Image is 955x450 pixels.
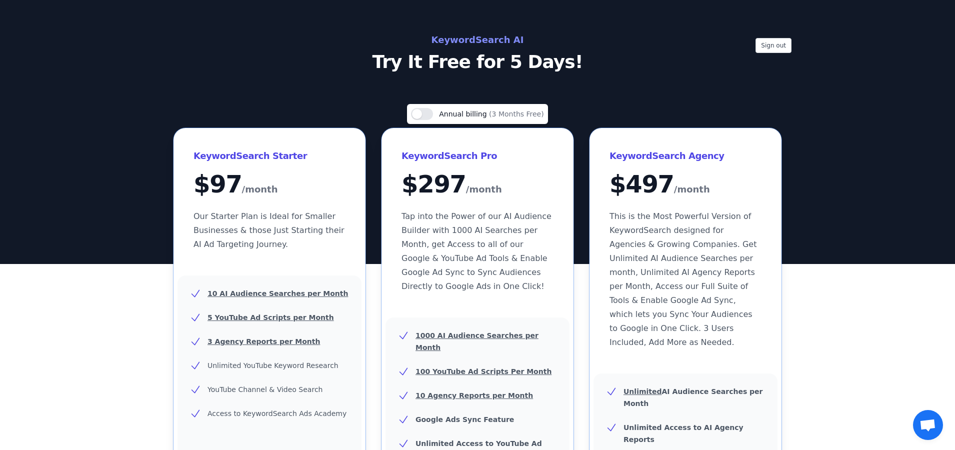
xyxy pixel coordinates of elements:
b: AI Audience Searches per Month [623,387,763,407]
span: Access to KeywordSearch Ads Academy [207,409,346,417]
span: /month [466,181,502,197]
span: Our Starter Plan is Ideal for Smaller Businesses & those Just Starting their AI Ad Targeting Jour... [193,211,344,249]
div: $ 97 [193,172,345,197]
div: $ 497 [609,172,761,197]
u: 10 Agency Reports per Month [415,391,533,399]
span: /month [674,181,710,197]
u: 3 Agency Reports per Month [207,337,320,345]
button: Sign out [755,38,791,53]
b: Unlimited Access to AI Agency Reports [623,423,743,443]
h2: KeywordSearch AI [253,32,701,48]
u: Unlimited [623,387,662,395]
u: 100 YouTube Ad Scripts Per Month [415,367,551,375]
p: Try It Free for 5 Days! [253,52,701,72]
h3: KeywordSearch Agency [609,148,761,164]
u: 10 AI Audience Searches per Month [207,289,348,297]
span: YouTube Channel & Video Search [207,385,322,393]
span: Unlimited YouTube Keyword Research [207,361,338,369]
h3: KeywordSearch Starter [193,148,345,164]
span: /month [242,181,278,197]
span: (3 Months Free) [489,110,544,118]
u: 1000 AI Audience Searches per Month [415,331,538,351]
div: $ 297 [401,172,553,197]
span: This is the Most Powerful Version of KeywordSearch designed for Agencies & Growing Companies. Get... [609,211,756,347]
a: Open chat [913,410,943,440]
span: Annual billing [439,110,489,118]
b: Google Ads Sync Feature [415,415,514,423]
u: 5 YouTube Ad Scripts per Month [207,313,334,321]
span: Tap into the Power of our AI Audience Builder with 1000 AI Searches per Month, get Access to all ... [401,211,551,291]
h3: KeywordSearch Pro [401,148,553,164]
